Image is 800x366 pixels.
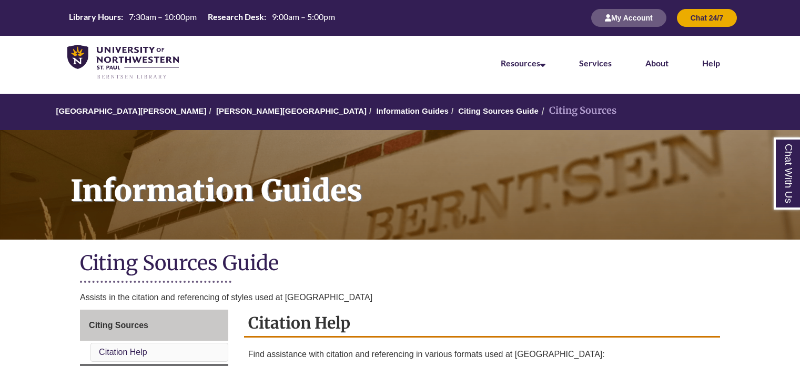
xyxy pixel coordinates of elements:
[702,58,720,68] a: Help
[89,321,148,330] span: Citing Sources
[65,11,339,25] a: Hours Today
[65,11,125,23] th: Library Hours:
[591,9,666,27] button: My Account
[80,293,372,302] span: Assists in the citation and referencing of styles used at [GEOGRAPHIC_DATA]
[272,12,335,22] span: 9:00am – 5:00pm
[579,58,612,68] a: Services
[458,106,539,115] a: Citing Sources Guide
[65,11,339,24] table: Hours Today
[204,11,268,23] th: Research Desk:
[99,348,147,357] a: Citation Help
[56,106,206,115] a: [GEOGRAPHIC_DATA][PERSON_NAME]
[216,106,367,115] a: [PERSON_NAME][GEOGRAPHIC_DATA]
[539,103,616,118] li: Citing Sources
[376,106,449,115] a: Information Guides
[591,13,666,22] a: My Account
[80,310,228,341] a: Citing Sources
[677,9,737,27] button: Chat 24/7
[129,12,197,22] span: 7:30am – 10:00pm
[59,130,800,226] h1: Information Guides
[248,348,716,361] p: Find assistance with citation and referencing in various formats used at [GEOGRAPHIC_DATA]:
[677,13,737,22] a: Chat 24/7
[67,45,179,80] img: UNWSP Library Logo
[645,58,669,68] a: About
[80,250,720,278] h1: Citing Sources Guide
[244,310,720,338] h2: Citation Help
[501,58,545,68] a: Resources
